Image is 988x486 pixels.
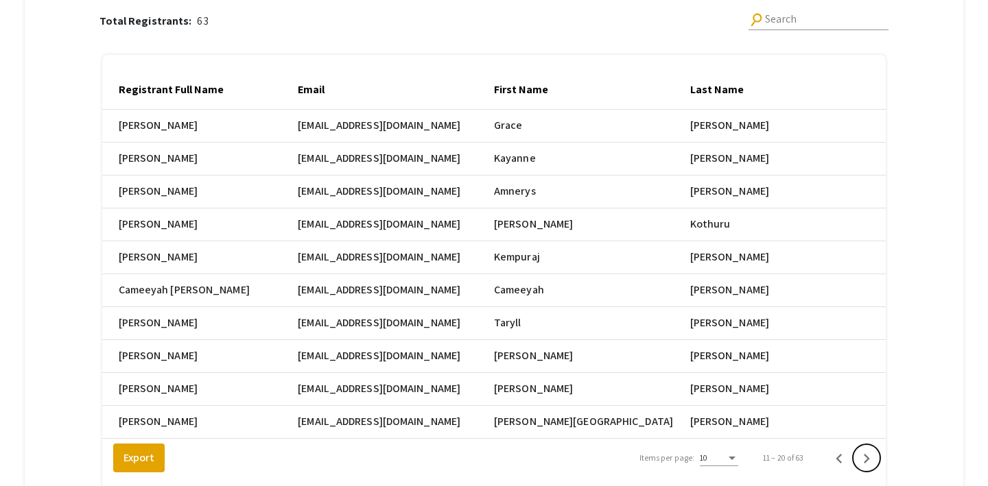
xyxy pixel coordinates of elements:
mat-cell: [PERSON_NAME] [102,307,298,340]
div: Email Address [886,82,954,98]
mat-cell: [EMAIL_ADDRESS][DOMAIN_NAME] [298,110,494,143]
mat-cell: [PERSON_NAME] [102,208,298,241]
mat-cell: [EMAIL_ADDRESS][DOMAIN_NAME] [298,373,494,406]
mat-cell: [PERSON_NAME] [102,143,298,175]
span: Kempuraj [494,249,540,265]
div: Registrant Full Name [119,82,236,98]
div: 11 – 20 of 63 [763,452,803,464]
mat-cell: [EMAIL_ADDRESS][DOMAIN_NAME] [298,241,494,274]
span: Kothuru [690,216,731,232]
span: [PERSON_NAME] [690,315,769,331]
button: Previous page [825,444,853,472]
mat-select: Items per page: [700,453,738,463]
span: [PERSON_NAME] [494,380,573,397]
mat-cell: [EMAIL_ADDRESS][DOMAIN_NAME] [298,307,494,340]
span: [PERSON_NAME] [494,348,573,364]
span: Taryll [494,315,521,331]
span: [PERSON_NAME] [494,216,573,232]
mat-cell: [PERSON_NAME] [102,406,298,439]
mat-cell: [EMAIL_ADDRESS][DOMAIN_NAME] [298,406,494,439]
span: [PERSON_NAME] [690,413,769,430]
div: Registrant Full Name [119,82,224,98]
div: First Name [494,82,561,98]
p: Total Registrants: [99,13,198,29]
mat-cell: [EMAIL_ADDRESS][DOMAIN_NAME] [298,208,494,241]
span: Grace [494,117,523,134]
mat-cell: [EMAIL_ADDRESS][DOMAIN_NAME] [298,340,494,373]
span: [PERSON_NAME][GEOGRAPHIC_DATA] [494,413,673,430]
mat-cell: [PERSON_NAME] [102,110,298,143]
div: Email [298,82,325,98]
iframe: Chat [10,424,58,476]
mat-cell: [PERSON_NAME] [102,340,298,373]
mat-cell: [PERSON_NAME] [102,373,298,406]
span: Amnerys [494,183,536,199]
button: Next page [853,444,880,472]
span: [PERSON_NAME] [690,150,769,167]
div: First Name [494,82,548,98]
mat-cell: [EMAIL_ADDRESS][DOMAIN_NAME] [298,175,494,208]
span: [PERSON_NAME] [690,282,769,298]
mat-cell: Cameeyah [PERSON_NAME] [102,274,298,307]
span: [PERSON_NAME] [690,117,769,134]
div: Last Name [690,82,756,98]
div: Items per page: [639,452,695,464]
div: Email Address [886,82,967,98]
mat-cell: [EMAIL_ADDRESS][DOMAIN_NAME] [298,143,494,175]
span: [PERSON_NAME] [690,380,769,397]
button: Export [113,444,165,472]
span: [PERSON_NAME] [690,348,769,364]
span: Kayanne [494,150,536,167]
div: Email [298,82,337,98]
div: 63 [99,13,209,29]
mat-cell: [EMAIL_ADDRESS][DOMAIN_NAME] [298,274,494,307]
span: [PERSON_NAME] [690,183,769,199]
span: Cameeyah [494,282,544,298]
span: 10 [700,452,707,463]
mat-cell: [PERSON_NAME] [102,241,298,274]
span: [PERSON_NAME] [690,249,769,265]
div: Last Name [690,82,744,98]
mat-cell: [PERSON_NAME] [102,175,298,208]
mat-icon: Search [748,10,766,29]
